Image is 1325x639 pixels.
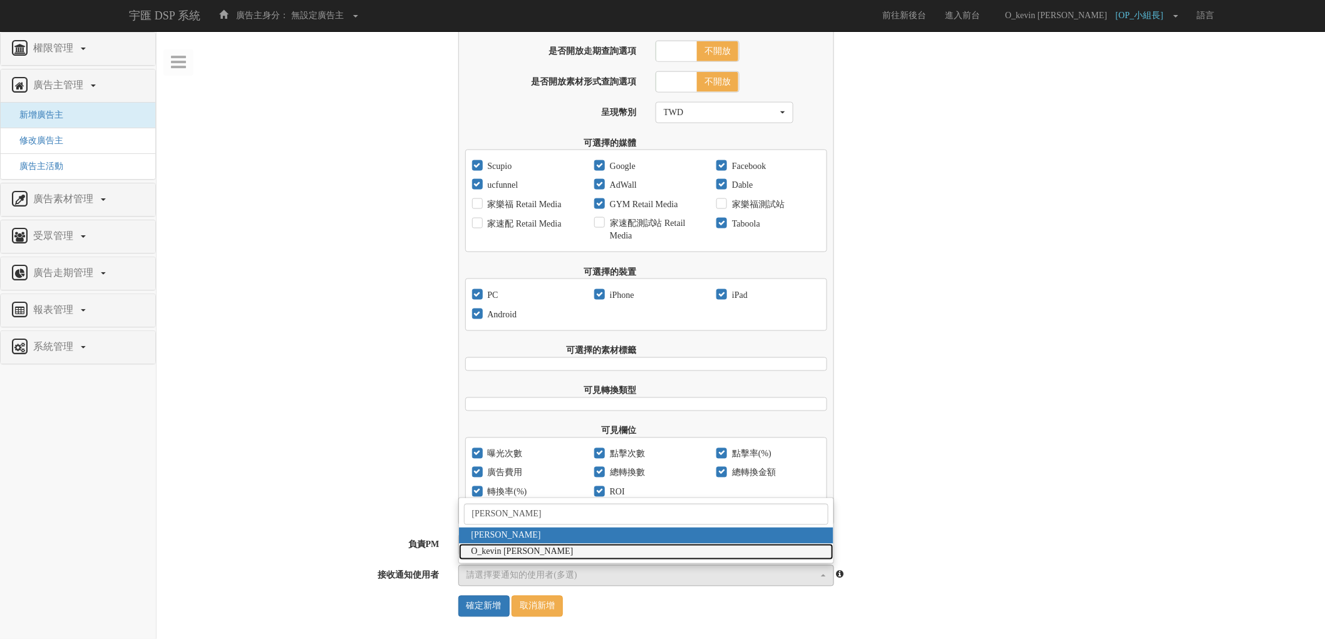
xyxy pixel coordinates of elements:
span: 不開放 [697,72,738,92]
span: O_kevin [PERSON_NAME] [999,11,1113,20]
a: 修改廣告主 [10,136,63,145]
a: 新增廣告主 [10,110,63,120]
span: 系統管理 [30,341,80,352]
label: Taboola [729,218,760,230]
span: O_kevin [PERSON_NAME] [472,546,574,558]
span: 廣告主管理 [30,79,90,90]
label: 是否開放素材形式查詢選項 [456,71,646,88]
label: ROI [607,486,625,499]
label: 家樂福 Retail Media [485,198,562,211]
label: 是否開放走期查詢選項 [456,41,646,58]
span: 廣告走期管理 [30,267,100,278]
label: 總轉換金額 [729,467,776,479]
span: 無設定廣告主 [291,11,344,20]
a: 系統管理 [10,337,146,357]
div: 請選擇要通知的使用者(多選) [467,570,818,582]
label: 總轉換數 [607,467,645,479]
span: [PERSON_NAME] [472,529,541,542]
button: TWD [656,102,793,123]
label: 家速配 Retail Media [485,218,562,230]
label: 可選擇的媒體 [456,133,646,150]
label: 廣告費用 [485,467,523,479]
label: 轉換率(%) [485,486,527,499]
label: Google [607,160,636,173]
input: Search [464,504,828,525]
a: 廣告主活動 [10,161,63,171]
label: 家速配測試站 Retail Media [607,217,698,242]
span: 廣告素材管理 [30,193,100,204]
label: iPhone [607,289,634,302]
label: 點擊率(%) [729,448,771,461]
label: Android [485,309,517,321]
label: 曝光次數 [485,448,523,461]
label: 可選擇的素材標籤 [456,340,646,357]
a: 取消新增 [512,596,563,617]
label: 可見轉換類型 [456,381,646,397]
label: ucfunnel [485,179,518,192]
label: Dable [729,179,753,192]
span: [OP_小組長] [1116,11,1170,20]
label: PC [485,289,498,302]
span: 受眾管理 [30,230,80,241]
label: Facebook [729,160,766,173]
a: 報表管理 [10,300,146,320]
label: 負責PM [157,534,449,551]
label: Scupio [485,160,512,173]
label: AdWall [607,179,637,192]
div: TWD [664,106,778,119]
label: 呈現幣別 [456,102,646,119]
label: GYM Retail Media [607,198,678,211]
a: 廣告素材管理 [10,190,146,210]
label: 可見欄位 [456,421,646,437]
label: 點擊次數 [607,448,645,461]
label: iPad [729,289,748,302]
span: 權限管理 [30,43,80,53]
span: 報表管理 [30,304,80,315]
a: 權限管理 [10,39,146,59]
a: 廣告走期管理 [10,263,146,284]
span: 不開放 [697,41,738,61]
button: Nothing selected [458,565,834,586]
label: 可選擇的裝置 [456,262,646,279]
input: 確定新增 [458,596,510,617]
span: 廣告主身分： [236,11,289,20]
a: 廣告主管理 [10,76,146,96]
label: 家樂福測試站 [729,198,785,211]
a: 受眾管理 [10,227,146,247]
label: 接收通知使用者 [157,565,449,582]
